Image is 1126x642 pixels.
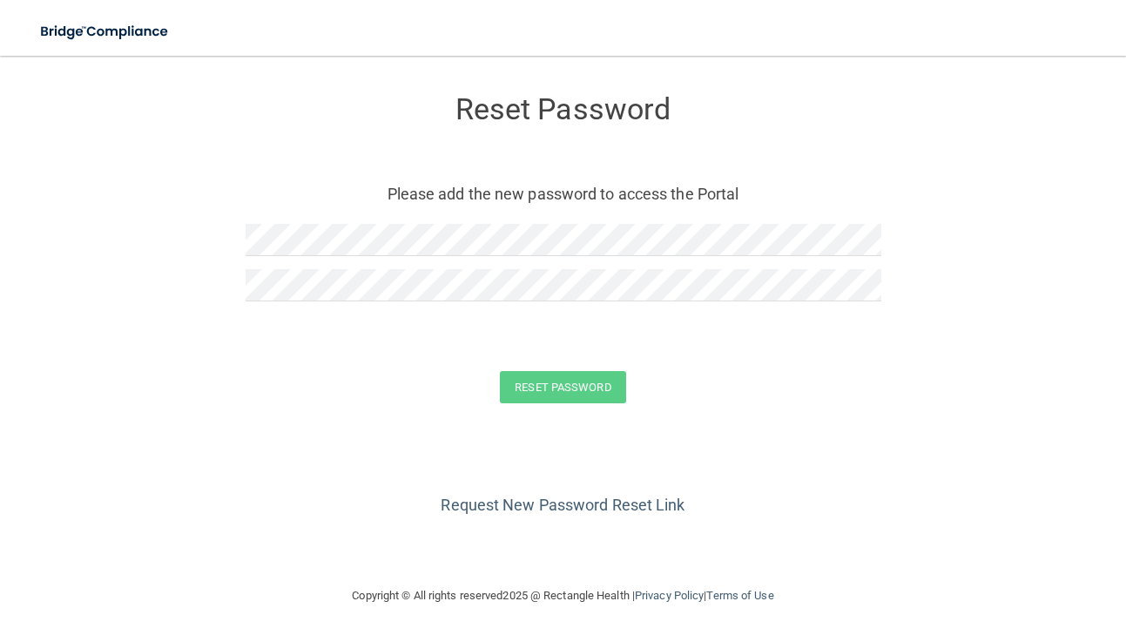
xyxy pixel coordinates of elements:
div: Copyright © All rights reserved 2025 @ Rectangle Health | | [246,568,881,624]
img: bridge_compliance_login_screen.278c3ca4.svg [26,14,185,50]
a: Request New Password Reset Link [441,496,684,514]
button: Reset Password [500,371,625,403]
p: Please add the new password to access the Portal [259,179,868,208]
a: Privacy Policy [635,589,704,602]
h3: Reset Password [246,93,881,125]
a: Terms of Use [706,589,773,602]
